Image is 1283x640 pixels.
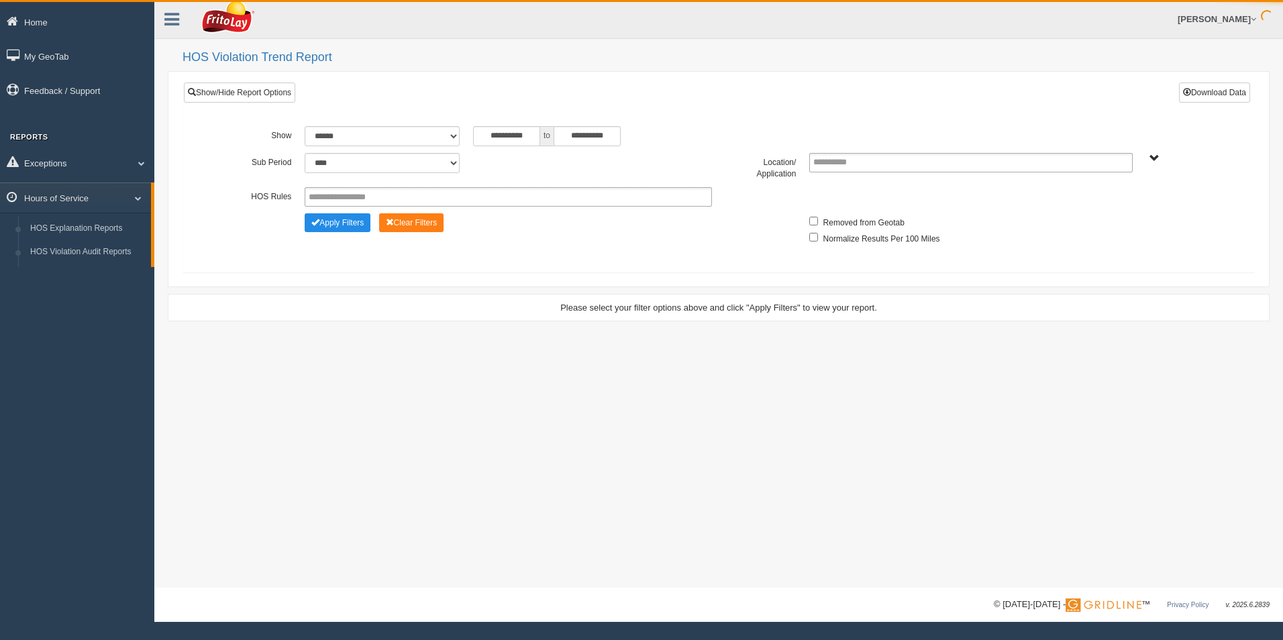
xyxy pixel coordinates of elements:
label: Show [214,126,298,142]
a: HOS Violations [24,264,151,288]
img: Gridline [1066,598,1141,612]
span: to [540,126,554,146]
a: Show/Hide Report Options [184,83,295,103]
a: HOS Violation Audit Reports [24,240,151,264]
div: © [DATE]-[DATE] - ™ [994,598,1270,612]
label: Sub Period [214,153,298,169]
span: v. 2025.6.2839 [1226,601,1270,608]
label: Removed from Geotab [823,213,905,229]
a: Privacy Policy [1167,601,1209,608]
div: Please select your filter options above and click "Apply Filters" to view your report. [180,301,1258,314]
h2: HOS Violation Trend Report [183,51,1270,64]
label: HOS Rules [214,187,298,203]
button: Download Data [1179,83,1250,103]
button: Change Filter Options [305,213,370,232]
label: Normalize Results Per 100 Miles [823,229,940,246]
a: HOS Explanation Reports [24,217,151,241]
button: Change Filter Options [379,213,444,232]
label: Location/ Application [719,153,803,180]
